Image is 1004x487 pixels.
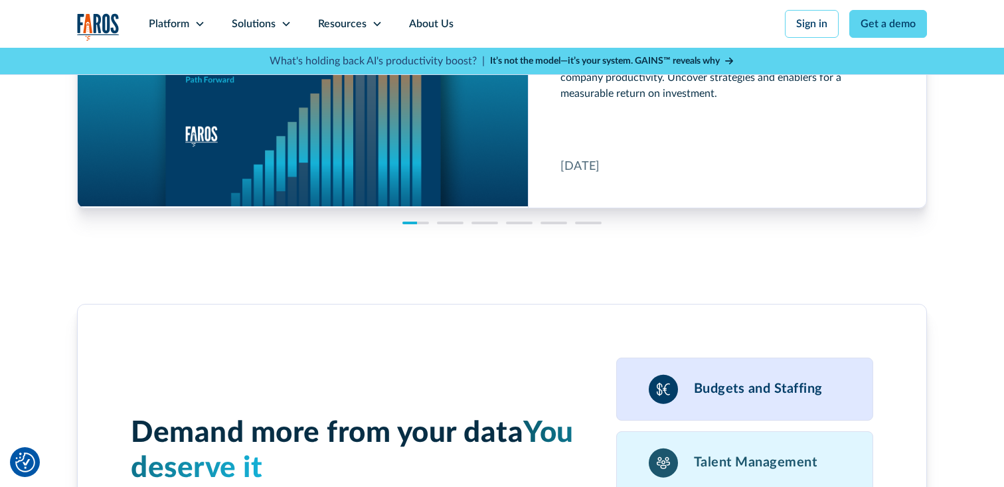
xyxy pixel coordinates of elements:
[694,454,817,470] h3: Talent Management
[849,10,927,38] a: Get a demo
[77,13,120,40] img: Logo of the analytics and reporting company Faros.
[270,53,485,69] p: What's holding back AI's productivity boost? |
[15,452,35,472] button: Cookie Settings
[560,158,600,176] div: [DATE]
[149,16,189,32] div: Platform
[15,452,35,472] img: Revisit consent button
[131,416,577,486] h3: Demand more from your data
[131,419,574,483] span: You deserve it
[694,381,823,397] h3: Budgets and Staffing
[785,10,839,38] a: Sign in
[490,54,734,68] a: It’s not the model—it’s your system. GAINS™ reveals why
[318,16,367,32] div: Resources
[232,16,276,32] div: Solutions
[77,13,120,40] a: home
[490,56,720,66] strong: It’s not the model—it’s your system. GAINS™ reveals why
